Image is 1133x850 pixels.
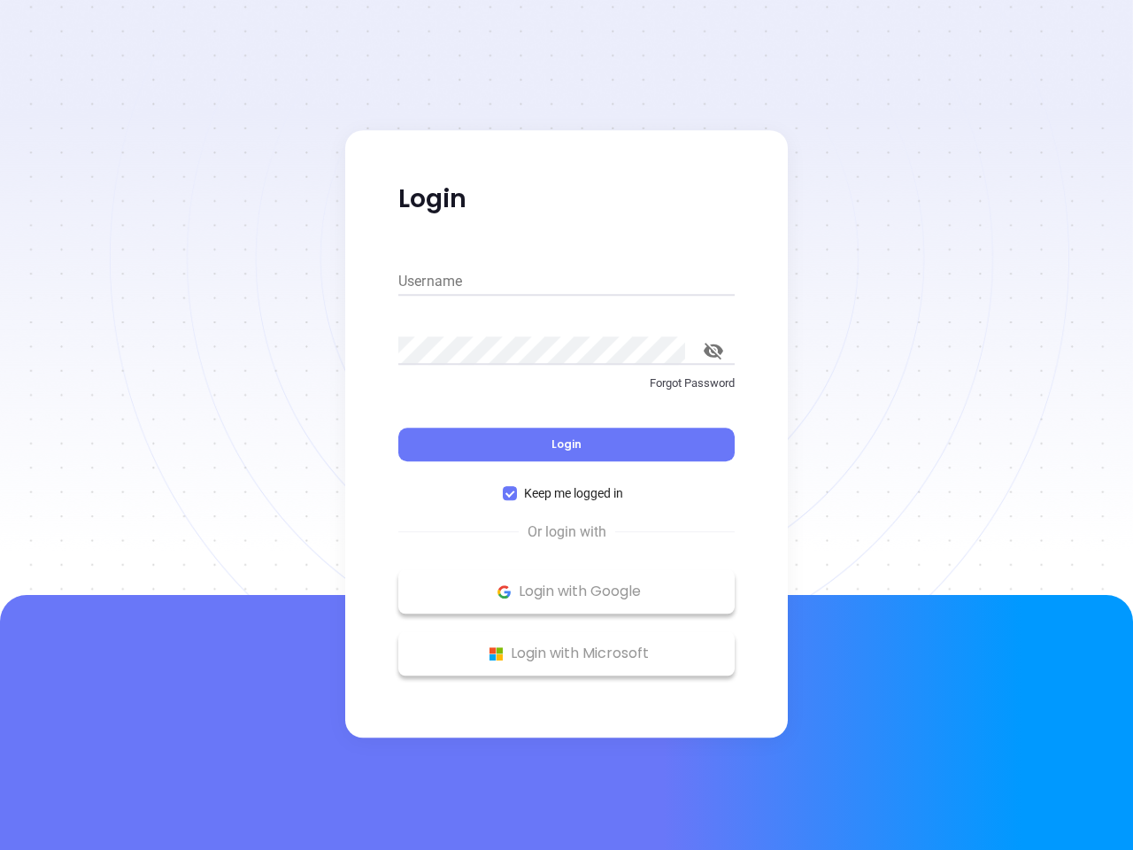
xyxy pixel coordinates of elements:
p: Login with Google [407,578,726,605]
button: Login [398,428,735,461]
p: Login with Microsoft [407,640,726,667]
span: Or login with [519,522,615,543]
span: Keep me logged in [517,483,630,503]
span: Login [551,437,582,452]
button: Microsoft Logo Login with Microsoft [398,631,735,676]
p: Forgot Password [398,375,735,392]
p: Login [398,183,735,215]
a: Forgot Password [398,375,735,406]
button: Google Logo Login with Google [398,569,735,614]
img: Google Logo [493,581,515,603]
button: toggle password visibility [692,329,735,372]
img: Microsoft Logo [485,643,507,665]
